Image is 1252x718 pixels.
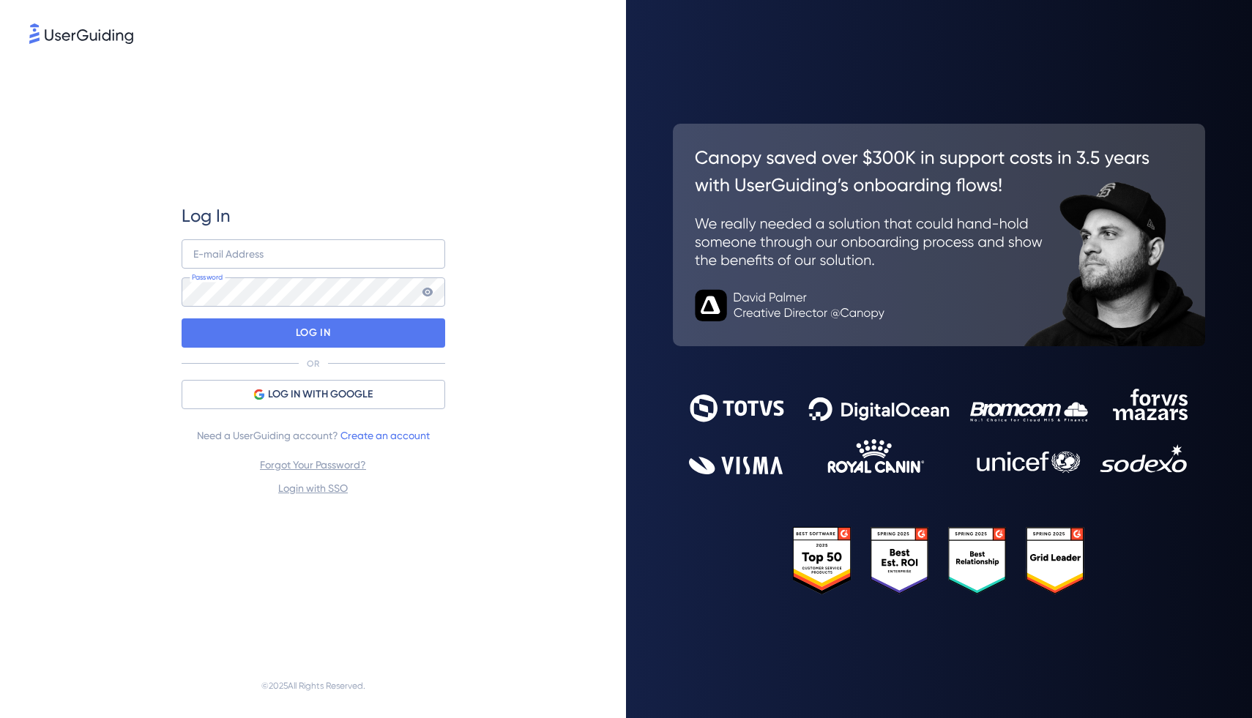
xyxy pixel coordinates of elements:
img: 26c0aa7c25a843aed4baddd2b5e0fa68.svg [673,124,1205,346]
input: example@company.com [182,239,445,269]
a: Create an account [340,430,430,441]
a: Forgot Your Password? [260,459,366,471]
span: © 2025 All Rights Reserved. [261,677,365,695]
img: 25303e33045975176eb484905ab012ff.svg [793,527,1086,594]
span: Need a UserGuiding account? [197,427,430,444]
p: LOG IN [296,321,330,345]
span: LOG IN WITH GOOGLE [268,386,373,403]
span: Log In [182,204,231,228]
p: OR [307,358,319,370]
img: 9302ce2ac39453076f5bc0f2f2ca889b.svg [689,389,1189,474]
img: 8faab4ba6bc7696a72372aa768b0286c.svg [29,23,133,44]
a: Login with SSO [278,482,348,494]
